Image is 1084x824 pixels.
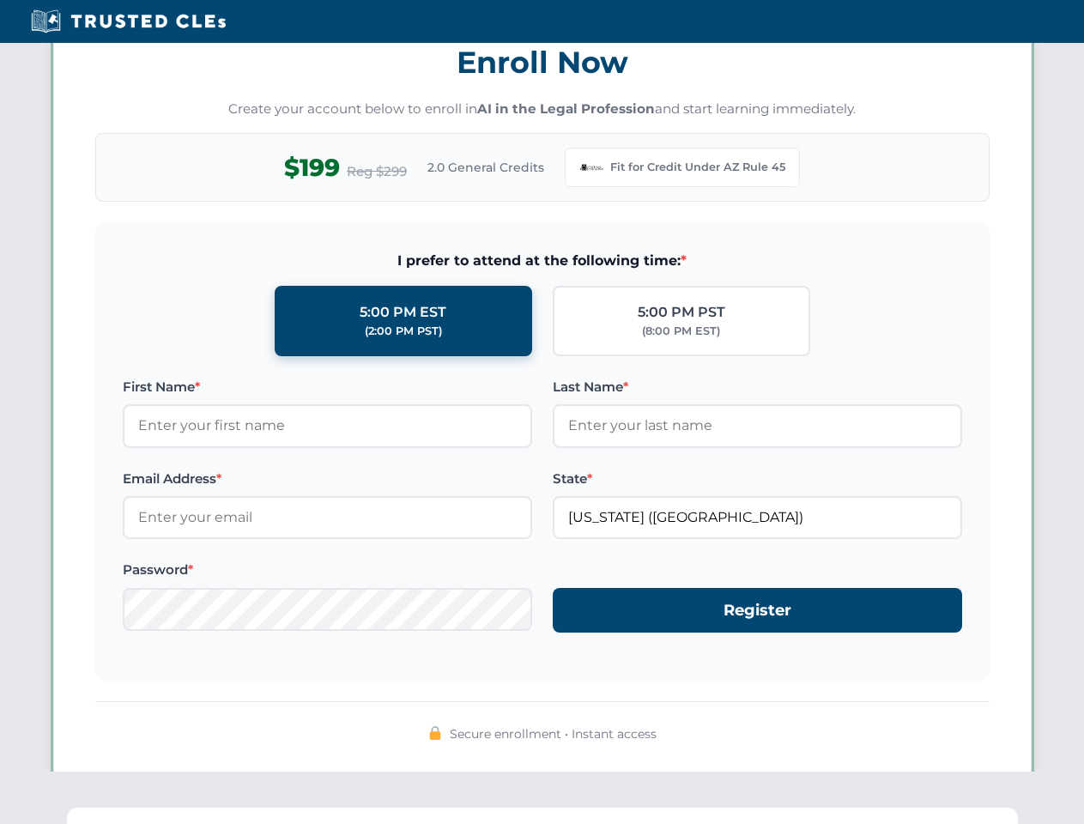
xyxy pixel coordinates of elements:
[579,155,603,179] img: Arizona Bar
[95,100,990,119] p: Create your account below to enroll in and start learning immediately.
[450,724,657,743] span: Secure enrollment • Instant access
[123,404,532,447] input: Enter your first name
[553,377,962,397] label: Last Name
[477,100,655,117] strong: AI in the Legal Profession
[365,323,442,340] div: (2:00 PM PST)
[284,148,340,187] span: $199
[360,301,446,324] div: 5:00 PM EST
[123,469,532,489] label: Email Address
[26,9,231,34] img: Trusted CLEs
[553,404,962,447] input: Enter your last name
[610,159,785,176] span: Fit for Credit Under AZ Rule 45
[347,161,407,182] span: Reg $299
[553,469,962,489] label: State
[123,250,962,272] span: I prefer to attend at the following time:
[427,158,544,177] span: 2.0 General Credits
[95,35,990,89] h3: Enroll Now
[123,377,532,397] label: First Name
[553,588,962,633] button: Register
[638,301,725,324] div: 5:00 PM PST
[642,323,720,340] div: (8:00 PM EST)
[123,496,532,539] input: Enter your email
[123,560,532,580] label: Password
[428,726,442,740] img: 🔒
[553,496,962,539] input: Arizona (AZ)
